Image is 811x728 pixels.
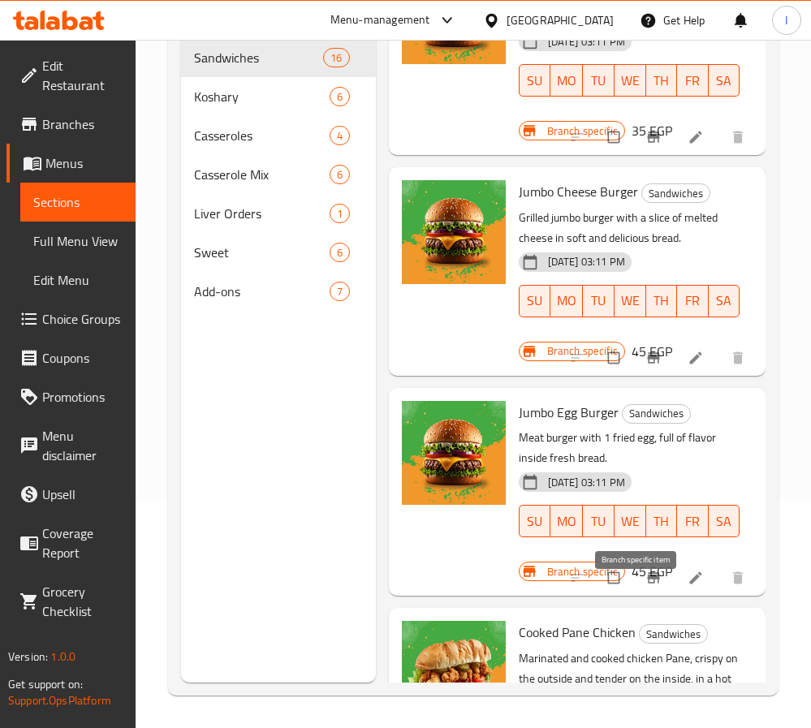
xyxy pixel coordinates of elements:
[550,505,583,537] button: MO
[42,114,123,134] span: Branches
[181,32,376,317] nav: Menu sections
[785,11,787,29] span: I
[323,48,349,67] div: items
[42,485,123,504] span: Upsell
[6,572,136,631] a: Grocery Checklist
[194,126,330,145] div: Casseroles
[715,69,733,93] span: SA
[42,582,123,621] span: Grocery Checklist
[653,289,671,312] span: TH
[720,560,759,596] button: delete
[621,69,640,93] span: WE
[42,387,123,407] span: Promotions
[6,377,136,416] a: Promotions
[330,87,350,106] div: items
[194,282,330,301] span: Add-ons
[330,165,350,184] div: items
[653,69,671,93] span: TH
[6,46,136,105] a: Edit Restaurant
[677,64,708,97] button: FR
[8,690,111,711] a: Support.OpsPlatform
[50,646,75,667] span: 1.0.0
[33,231,123,251] span: Full Menu View
[45,153,123,173] span: Menus
[33,270,123,290] span: Edit Menu
[6,514,136,572] a: Coverage Report
[194,87,330,106] div: Koshary
[8,646,48,667] span: Version:
[42,56,123,95] span: Edit Restaurant
[402,401,506,505] img: Jumbo Egg Burger
[720,340,759,376] button: delete
[519,428,740,468] p: Meat burger with 1 fried egg, full of flavor inside fresh bread.
[181,155,376,194] div: Casserole Mix6
[583,505,614,537] button: TU
[6,338,136,377] a: Coupons
[194,204,330,223] span: Liver Orders
[646,505,677,537] button: TH
[402,621,506,725] img: Cooked Pane Chicken
[653,510,671,533] span: TH
[507,11,614,29] div: [GEOGRAPHIC_DATA]
[646,64,677,97] button: TH
[8,674,83,695] span: Get support on:
[598,342,632,373] span: Select to update
[583,64,614,97] button: TU
[181,77,376,116] div: Koshary6
[541,34,632,50] span: [DATE] 03:11 PM
[330,282,350,301] div: items
[194,243,330,262] span: Sweet
[621,510,640,533] span: WE
[636,560,675,596] button: Branch-specific-item
[715,510,733,533] span: SA
[677,285,708,317] button: FR
[519,505,550,537] button: SU
[541,564,624,579] span: Branch specific
[541,123,624,139] span: Branch specific
[541,254,632,269] span: [DATE] 03:11 PM
[6,475,136,514] a: Upsell
[6,299,136,338] a: Choice Groups
[684,69,701,93] span: FR
[20,261,136,299] a: Edit Menu
[598,122,632,153] span: Select to update
[589,69,607,93] span: TU
[615,64,646,97] button: WE
[557,510,576,533] span: MO
[42,348,123,368] span: Coupons
[589,510,607,533] span: TU
[715,289,733,312] span: SA
[688,350,707,366] a: Edit menu item
[636,340,675,376] button: Branch-specific-item
[42,523,123,562] span: Coverage Report
[636,119,675,155] button: Branch-specific-item
[623,404,690,423] span: Sandwiches
[709,505,740,537] button: SA
[519,620,636,644] span: Cooked Pane Chicken
[402,180,506,284] img: Jumbo Cheese Burger
[688,570,707,586] a: Edit menu item
[42,309,123,329] span: Choice Groups
[330,204,350,223] div: items
[519,400,619,424] span: Jumbo Egg Burger
[519,179,638,204] span: Jumbo Cheese Burger
[526,289,544,312] span: SU
[709,285,740,317] button: SA
[330,206,349,222] span: 1
[642,184,710,203] span: Sandwiches
[646,285,677,317] button: TH
[640,625,707,644] span: Sandwiches
[684,510,701,533] span: FR
[42,426,123,465] span: Menu disclaimer
[615,505,646,537] button: WE
[541,343,624,359] span: Branch specific
[519,208,740,248] p: Grilled jumbo burger with a slice of melted cheese in soft and delicious bread.
[181,38,376,77] div: Sandwiches16
[6,105,136,144] a: Branches
[181,116,376,155] div: Casseroles4
[33,192,123,212] span: Sections
[324,50,348,66] span: 16
[330,126,350,145] div: items
[541,475,632,490] span: [DATE] 03:11 PM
